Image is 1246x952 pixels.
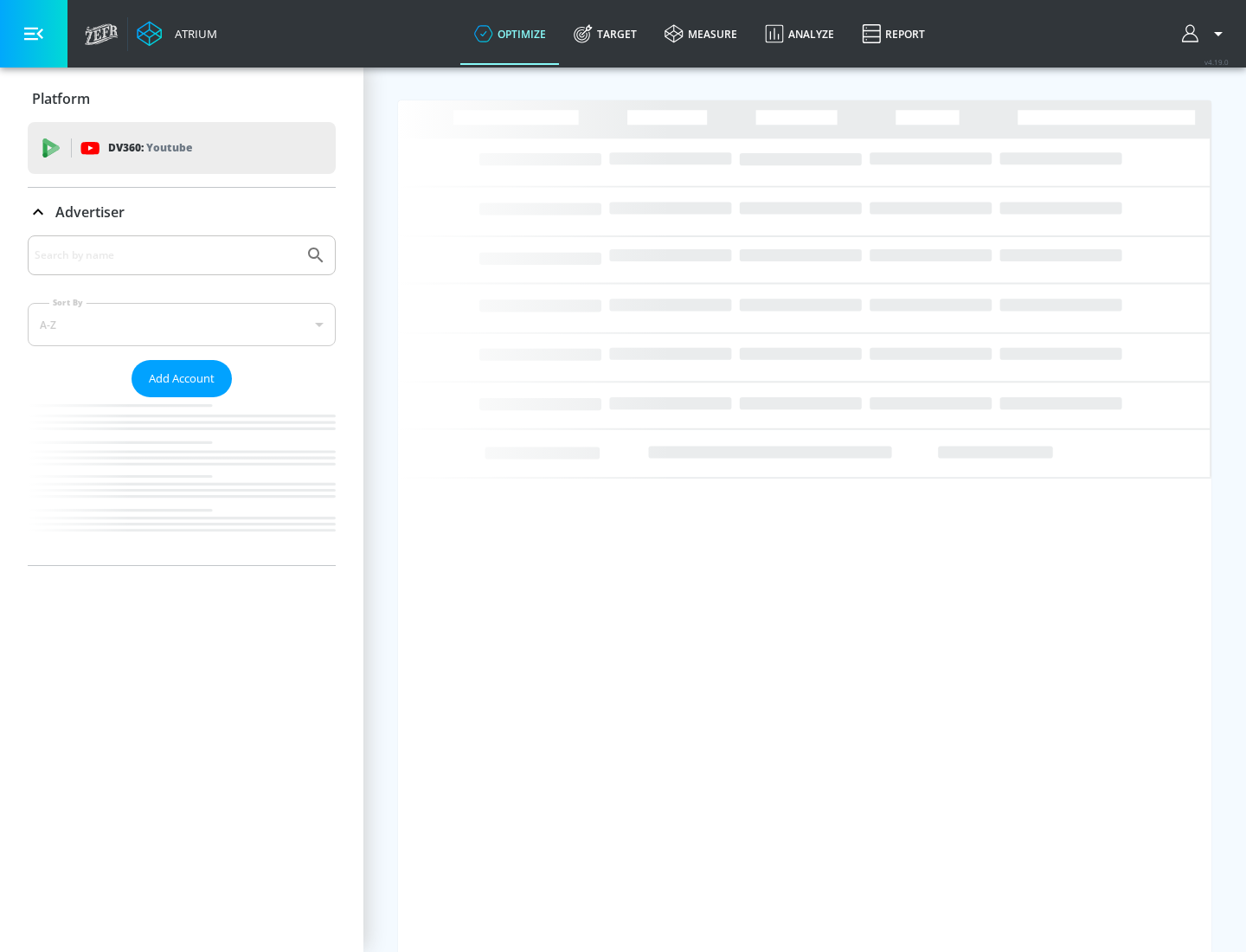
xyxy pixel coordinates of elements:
[460,3,560,65] a: optimize
[55,203,125,222] p: Advertiser
[28,397,336,565] nav: list of Advertiser
[28,122,336,174] div: DV360: Youtube
[848,3,939,65] a: Report
[149,369,215,389] span: Add Account
[146,138,192,157] p: Youtube
[137,21,217,47] a: Atrium
[28,188,336,236] div: Advertiser
[168,26,217,42] div: Atrium
[108,138,192,158] p: DV360:
[32,89,90,108] p: Platform
[751,3,848,65] a: Analyze
[28,235,336,565] div: Advertiser
[560,3,651,65] a: Target
[132,360,232,397] button: Add Account
[651,3,751,65] a: measure
[28,303,336,346] div: A-Z
[35,244,297,267] input: Search by name
[28,74,336,123] div: Platform
[49,297,87,308] label: Sort By
[1204,57,1229,67] span: v 4.19.0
